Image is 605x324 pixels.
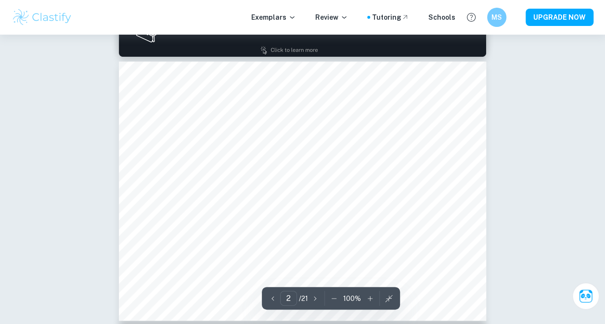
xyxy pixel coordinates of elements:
[315,12,348,23] p: Review
[372,12,409,23] a: Tutoring
[299,293,308,304] p: / 21
[491,12,502,23] h6: MS
[463,9,479,25] button: Help and Feedback
[343,293,361,304] p: 100 %
[428,12,455,23] a: Schools
[572,283,599,310] button: Ask Clai
[251,12,296,23] p: Exemplars
[526,9,593,26] button: UPGRADE NOW
[487,8,506,27] button: MS
[12,8,73,27] img: Clastify logo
